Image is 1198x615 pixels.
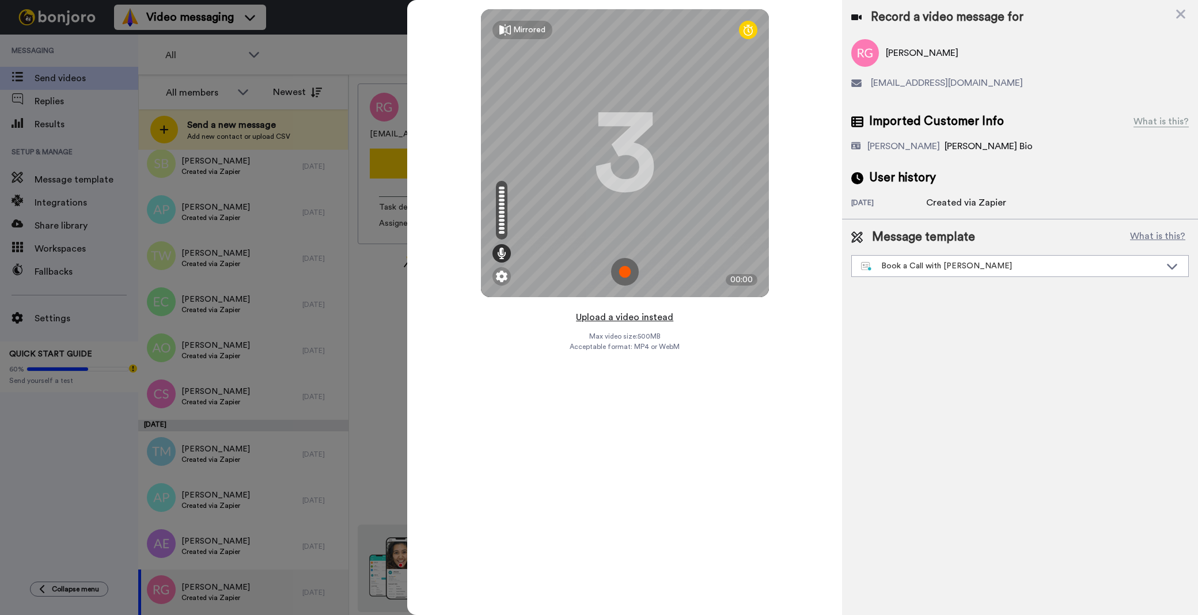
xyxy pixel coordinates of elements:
[570,342,680,351] span: Acceptable format: MP4 or WebM
[26,35,44,53] img: Profile image for Grant
[867,139,940,153] div: [PERSON_NAME]
[496,271,507,282] img: ic_gear.svg
[851,198,926,210] div: [DATE]
[1133,115,1189,128] div: What is this?
[589,332,661,341] span: Max video size: 500 MB
[871,76,1023,90] span: [EMAIL_ADDRESS][DOMAIN_NAME]
[869,113,1004,130] span: Imported Customer Info
[50,33,199,44] p: Thanks for being with us for 4 months - it's flown by! How can we make the next 4 months even bet...
[861,260,1161,272] div: Book a Call with [PERSON_NAME]
[861,262,872,271] img: nextgen-template.svg
[869,169,936,187] span: User history
[17,24,213,62] div: message notification from Grant, 4w ago. Thanks for being with us for 4 months - it's flown by! H...
[573,310,677,325] button: Upload a video instead
[726,274,757,286] div: 00:00
[872,229,975,246] span: Message template
[593,110,657,196] div: 3
[50,44,199,55] p: Message from Grant, sent 4w ago
[926,196,1006,210] div: Created via Zapier
[945,142,1033,151] span: [PERSON_NAME] Bio
[1127,229,1189,246] button: What is this?
[611,258,639,286] img: ic_record_start.svg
